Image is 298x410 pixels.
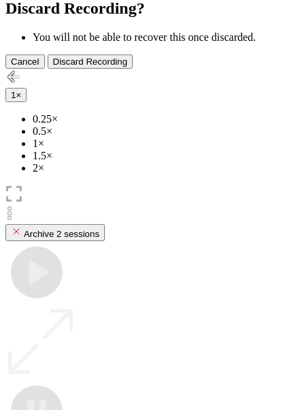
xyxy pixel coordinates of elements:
[5,88,27,102] button: 1×
[5,224,105,241] button: Archive 2 sessions
[33,150,293,162] li: 1.5×
[33,125,293,138] li: 0.5×
[33,31,293,44] li: You will not be able to recover this once discarded.
[5,54,45,69] button: Cancel
[11,90,16,100] span: 1
[33,162,293,174] li: 2×
[33,138,293,150] li: 1×
[48,54,133,69] button: Discard Recording
[33,113,293,125] li: 0.25×
[11,226,99,239] div: Archive 2 sessions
